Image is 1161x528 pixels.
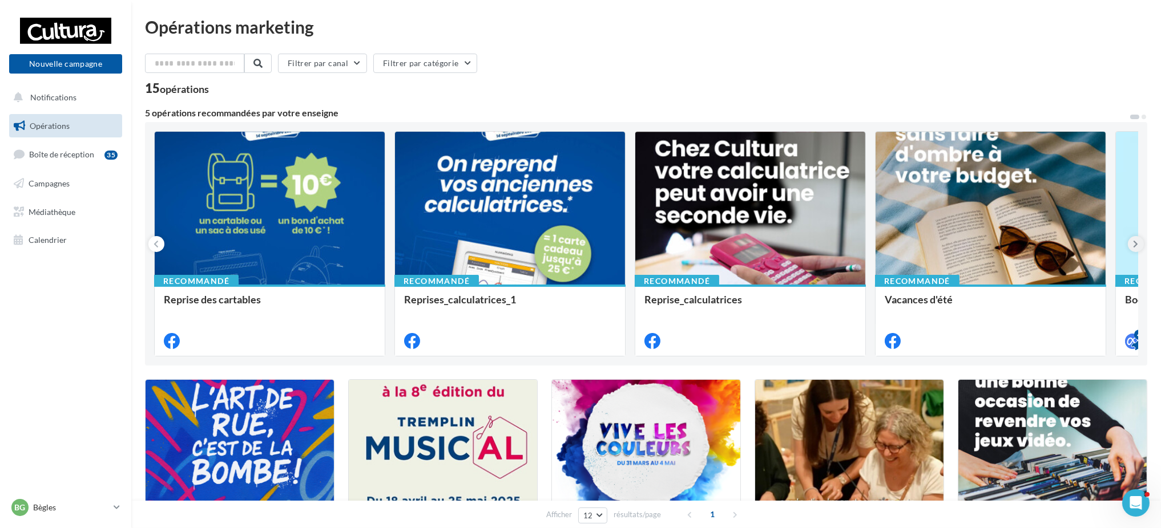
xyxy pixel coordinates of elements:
[875,275,960,287] div: Recommandé
[373,54,477,73] button: Filtrer par catégorie
[29,235,67,245] span: Calendrier
[644,294,856,316] div: Reprise_calculatrices
[29,149,94,159] span: Boîte de réception
[394,275,479,287] div: Recommandé
[1134,330,1144,340] div: 4
[30,121,70,131] span: Opérations
[578,507,607,523] button: 12
[29,206,75,216] span: Médiathèque
[7,228,124,252] a: Calendrier
[546,509,572,520] span: Afficher
[885,294,1096,316] div: Vacances d'été
[583,511,593,520] span: 12
[145,108,1129,117] div: 5 opérations recommandées par votre enseigne
[7,86,120,109] button: Notifications
[29,178,70,188] span: Campagnes
[703,505,721,523] span: 1
[404,294,616,316] div: Reprises_calculatrices_1
[7,200,124,224] a: Médiathèque
[145,82,209,95] div: 15
[1122,489,1150,517] iframe: Intercom live chat
[15,502,26,513] span: Bg
[164,294,376,316] div: Reprise des cartables
[154,275,239,287] div: Recommandé
[7,114,124,138] a: Opérations
[635,275,719,287] div: Recommandé
[145,18,1147,35] div: Opérations marketing
[30,92,76,102] span: Notifications
[104,151,118,160] div: 35
[160,84,209,94] div: opérations
[9,497,122,518] a: Bg Bègles
[614,509,661,520] span: résultats/page
[7,142,124,166] a: Boîte de réception35
[9,54,122,74] button: Nouvelle campagne
[33,502,109,513] p: Bègles
[278,54,367,73] button: Filtrer par canal
[7,172,124,196] a: Campagnes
